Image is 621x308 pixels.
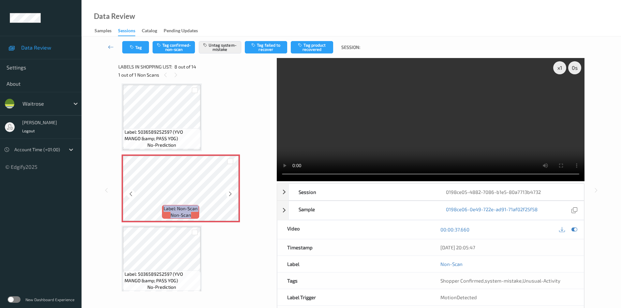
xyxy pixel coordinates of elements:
[440,261,463,267] a: Non-Scan
[118,64,172,70] span: Labels in shopping list:
[277,220,431,239] div: Video
[277,256,431,272] div: Label
[142,27,157,36] div: Catalog
[277,183,584,200] div: Session0198ce05-4882-7086-b1e5-80a7713b4732
[95,27,111,36] div: Samples
[289,201,436,220] div: Sample
[199,41,241,53] button: Untag system-mistake
[436,184,584,200] div: 0198ce05-4882-7086-b1e5-80a7713b4732
[277,289,431,305] div: Label Trigger
[118,26,142,36] a: Sessions
[446,206,538,215] a: 0198ce06-0e49-722e-ad91-71af02f25f58
[245,41,287,53] button: Tag failed to recover
[341,44,360,51] span: Session:
[147,284,176,290] span: no-prediction
[125,271,199,284] span: Label: 5036589252597 (YVO MANGO &amp; PASS YOG)
[289,184,436,200] div: Session
[153,41,195,53] button: Tag confirmed-non-scan
[568,61,581,74] div: 0 s
[122,41,149,53] button: Tag
[277,201,584,220] div: Sample0198ce06-0e49-722e-ad91-71af02f25f58
[440,278,560,284] span: , ,
[164,205,198,212] span: Label: Non-Scan
[174,64,196,70] span: 8 out of 14
[142,26,164,36] a: Catalog
[277,272,431,289] div: Tags
[95,26,118,36] a: Samples
[523,278,560,284] span: Unusual-Activity
[440,226,469,233] a: 00:00:37.660
[553,61,566,74] div: x 1
[94,13,135,20] div: Data Review
[485,278,522,284] span: system-mistake
[277,239,431,256] div: Timestamp
[164,26,204,36] a: Pending Updates
[291,41,333,53] button: Tag product recovered
[125,129,199,142] span: Label: 5036589252597 (YVO MANGO &amp; PASS YOG)
[147,142,176,148] span: no-prediction
[118,71,272,79] div: 1 out of 1 Non Scans
[118,27,135,36] div: Sessions
[431,289,584,305] div: MotionDetected
[440,244,574,251] div: [DATE] 20:05:47
[170,212,191,218] span: non-scan
[164,27,198,36] div: Pending Updates
[440,278,484,284] span: Shopper Confirmed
